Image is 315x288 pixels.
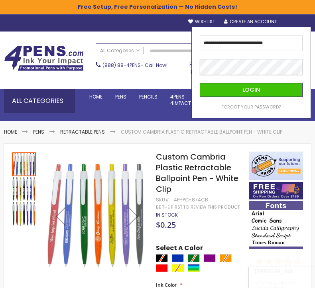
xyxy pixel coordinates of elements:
[139,93,157,100] span: Pencils
[83,89,109,105] a: Home
[100,47,140,54] span: All Categories
[4,128,17,135] a: Home
[12,177,36,201] img: Custom Cambria Plastic Retractable Ballpoint Pen - White Clip
[221,104,281,110] a: Forgot Your Password?
[12,202,36,226] img: Custom Cambria Plastic Retractable Ballpoint Pen - White Clip
[156,212,178,218] div: Availability
[156,204,240,210] a: Be the first to review this product
[249,152,303,180] img: 4pens 4 kids
[33,128,44,135] a: Pens
[45,152,77,281] div: Previous
[200,83,303,97] button: Login
[156,264,168,272] div: Red
[174,197,208,203] div: 4PHPC-874CB
[12,201,36,226] div: Custom Cambria Plastic Retractable Ballpoint Pen - White Clip
[117,152,149,281] div: Next
[4,89,75,113] div: All Categories
[242,86,260,94] span: Login
[172,254,184,262] div: Blue
[188,264,200,272] div: Assorted
[121,129,282,135] li: Custom Cambria Plastic Retractable Ballpoint Pen - White Clip
[102,62,167,69] span: - Call Now!
[170,93,191,107] span: 4Pens 4impact
[12,152,37,176] div: Custom Cambria Plastic Retractable Ballpoint Pen - White Clip
[89,93,102,100] span: Home
[285,19,311,25] div: Sign In
[133,89,164,105] a: Pencils
[224,19,277,25] a: Create an Account
[109,89,133,105] a: Pens
[188,19,215,25] a: Wishlist
[96,44,144,57] a: All Categories
[156,219,176,230] span: $0.25
[156,151,238,195] span: Custom Cambria Plastic Retractable Ballpoint Pen - White Clip
[249,201,303,249] img: font-personalization-examples
[60,128,105,135] a: Retractable Pens
[12,176,37,201] div: Custom Cambria Plastic Retractable Ballpoint Pen - White Clip
[115,93,126,100] span: Pens
[204,254,216,262] div: Purple
[45,163,149,268] img: Custom Cambria Plastic Retractable Ballpoint Pen - White Clip
[4,45,84,71] img: 4Pens Custom Pens and Promotional Products
[102,62,141,69] a: (888) 88-4PENS
[249,182,303,200] img: Free shipping on orders over $199
[156,244,203,254] span: Select A Color
[156,211,178,218] span: In stock
[164,89,197,111] a: 4Pens4impact
[249,266,315,288] iframe: Google Customer Reviews
[156,196,171,203] strong: SKU
[186,58,232,81] div: Free shipping on pen orders over $199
